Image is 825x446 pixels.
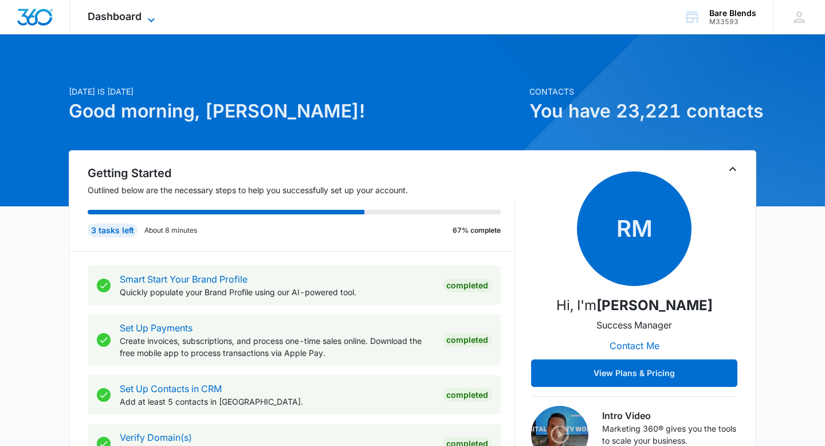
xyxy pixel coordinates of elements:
strong: [PERSON_NAME] [596,297,713,314]
div: account id [709,18,756,26]
a: Verify Domain(s) [120,432,192,443]
a: Set Up Payments [120,322,192,334]
p: Success Manager [596,318,672,332]
a: Set Up Contacts in CRM [120,383,222,394]
p: Hi, I'm [556,295,713,316]
div: account name [709,9,756,18]
p: Outlined below are the necessary steps to help you successfully set up your account. [88,184,515,196]
p: About 8 minutes [144,225,197,236]
button: View Plans & Pricing [531,359,737,387]
h2: Getting Started [88,165,515,182]
p: Create invoices, subscriptions, and process one-time sales online. Download the free mobile app t... [120,335,434,359]
h1: You have 23,221 contacts [529,97,756,125]
div: Completed [443,333,492,347]
p: Contacts [529,85,756,97]
h1: Good morning, [PERSON_NAME]! [69,97,522,125]
p: Quickly populate your Brand Profile using our AI-powered tool. [120,286,434,298]
div: Completed [443,279,492,292]
span: RM [577,171,692,286]
span: Dashboard [88,10,142,22]
p: Add at least 5 contacts in [GEOGRAPHIC_DATA]. [120,396,434,408]
p: [DATE] is [DATE] [69,85,522,97]
button: Contact Me [598,332,671,359]
div: 3 tasks left [88,224,137,237]
div: Completed [443,388,492,402]
h3: Intro Video [602,409,737,422]
p: 67% complete [453,225,501,236]
button: Toggle Collapse [726,162,740,176]
a: Smart Start Your Brand Profile [120,273,247,285]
